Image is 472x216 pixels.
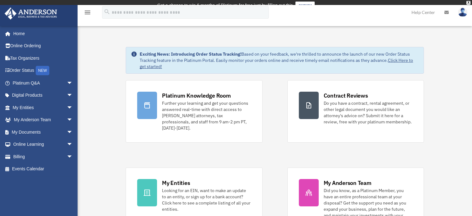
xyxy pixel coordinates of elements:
a: Home [4,27,79,40]
span: arrow_drop_down [67,77,79,90]
a: Tax Organizers [4,52,82,64]
a: Billingarrow_drop_down [4,150,82,163]
i: menu [84,9,91,16]
div: My Anderson Team [324,179,371,187]
span: arrow_drop_down [67,150,79,163]
a: Online Ordering [4,40,82,52]
span: arrow_drop_down [67,114,79,126]
a: Contract Reviews Do you have a contract, rental agreement, or other legal document you would like... [287,80,424,143]
div: close [466,1,470,5]
div: Do you have a contract, rental agreement, or other legal document you would like an attorney's ad... [324,100,412,125]
div: Contract Reviews [324,92,368,99]
span: arrow_drop_down [67,89,79,102]
a: menu [84,11,91,16]
i: search [104,8,110,15]
a: Order StatusNEW [4,64,82,77]
a: My Anderson Teamarrow_drop_down [4,114,82,126]
span: arrow_drop_down [67,138,79,151]
a: Digital Productsarrow_drop_down [4,89,82,102]
a: Online Learningarrow_drop_down [4,138,82,151]
a: My Entitiesarrow_drop_down [4,101,82,114]
div: Further your learning and get your questions answered real-time with direct access to [PERSON_NAM... [162,100,251,131]
a: survey [295,2,315,9]
div: NEW [36,66,49,75]
span: arrow_drop_down [67,101,79,114]
a: Events Calendar [4,163,82,175]
div: Looking for an EIN, want to make an update to an entity, or sign up for a bank account? Click her... [162,187,251,212]
div: Platinum Knowledge Room [162,92,231,99]
a: Platinum Q&Aarrow_drop_down [4,77,82,89]
img: Anderson Advisors Platinum Portal [3,7,59,20]
span: arrow_drop_down [67,126,79,139]
a: Platinum Knowledge Room Further your learning and get your questions answered real-time with dire... [126,80,262,143]
div: Based on your feedback, we're thrilled to announce the launch of our new Order Status Tracking fe... [140,51,419,70]
div: My Entities [162,179,190,187]
img: User Pic [458,8,467,17]
a: My Documentsarrow_drop_down [4,126,82,138]
strong: Exciting News: Introducing Order Status Tracking! [140,51,241,57]
a: Click Here to get started! [140,57,413,69]
div: Get a chance to win 6 months of Platinum for free just by filling out this [157,2,293,9]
